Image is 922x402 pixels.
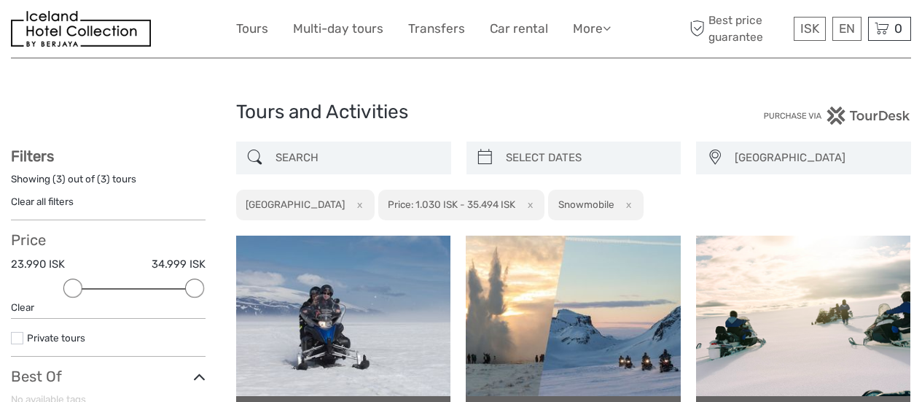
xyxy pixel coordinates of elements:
label: 3 [101,172,106,186]
div: Clear [11,301,206,314]
a: Transfers [408,18,465,39]
input: SELECT DATES [500,145,674,171]
img: 481-8f989b07-3259-4bb0-90ed-3da368179bdc_logo_small.jpg [11,11,151,47]
label: 34.999 ISK [152,257,206,272]
h2: Price: 1.030 ISK - 35.494 ISK [388,198,515,210]
div: Showing ( ) out of ( ) tours [11,172,206,195]
a: Tours [236,18,268,39]
h2: [GEOGRAPHIC_DATA] [246,198,345,210]
h2: Snowmobile [558,198,614,210]
a: Multi-day tours [293,18,383,39]
img: PurchaseViaTourDesk.png [763,107,911,125]
a: Clear all filters [11,196,74,207]
label: 23.990 ISK [11,257,65,272]
span: ISK [800,21,819,36]
button: x [617,197,636,212]
a: Private tours [27,332,85,344]
button: x [347,197,367,212]
button: x [517,197,537,212]
input: SEARCH [270,145,444,171]
a: More [573,18,611,39]
h3: Best Of [11,368,206,385]
button: [GEOGRAPHIC_DATA] [728,146,904,170]
label: 3 [56,172,62,186]
div: EN [832,17,862,41]
h3: Price [11,231,206,249]
a: Car rental [490,18,548,39]
span: 0 [892,21,905,36]
strong: Filters [11,147,54,165]
span: Best price guarantee [686,12,790,45]
h1: Tours and Activities [236,101,687,124]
